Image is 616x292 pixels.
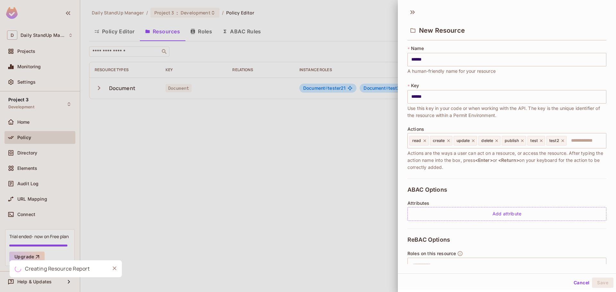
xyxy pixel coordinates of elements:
[454,136,477,146] div: update
[546,136,567,146] div: test2
[571,278,592,288] button: Cancel
[25,265,90,273] div: Creating Resource Report
[592,278,613,288] button: Save
[411,83,419,88] span: Key
[412,138,421,143] span: read
[407,187,447,193] span: ABAC Options
[530,138,538,143] span: test
[407,201,430,206] span: Attributes
[407,127,424,132] span: Actions
[110,263,119,273] button: Close
[407,105,606,119] span: Use this key in your code or when working with the API. The key is the unique identifier of the r...
[409,136,429,146] div: read
[433,138,445,143] span: create
[407,150,606,171] span: Actions are the ways a user can act on a resource, or access the resource. After typing the actio...
[527,136,545,146] div: test
[505,138,519,143] span: publish
[407,237,450,243] span: ReBAC Options
[475,157,493,163] span: <Enter>
[411,46,424,51] span: Name
[430,136,452,146] div: create
[407,207,606,221] div: Add attribute
[419,27,465,34] span: New Resource
[407,68,496,75] span: A human-friendly name for your resource
[457,138,470,143] span: update
[478,136,501,146] div: delete
[481,138,493,143] span: delete
[502,136,526,146] div: publish
[407,251,456,256] span: Roles on this resource
[549,138,559,143] span: test2
[498,157,519,163] span: <Return>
